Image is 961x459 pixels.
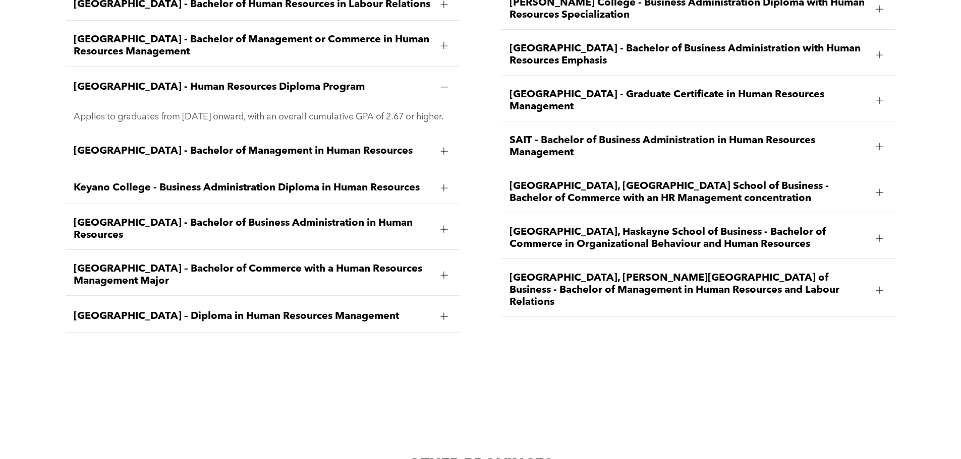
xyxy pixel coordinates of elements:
span: [GEOGRAPHIC_DATA] – Bachelor of Commerce with a Human Resources Management Major [74,263,432,287]
span: [GEOGRAPHIC_DATA] - Bachelor of Business Administration with Human Resources Emphasis [510,43,868,67]
span: [GEOGRAPHIC_DATA] - Bachelor of Management or Commerce in Human Resources Management [74,34,432,58]
span: SAIT - Bachelor of Business Administration in Human Resources Management [510,135,868,159]
span: [GEOGRAPHIC_DATA] - Bachelor of Management in Human Resources [74,145,432,157]
span: [GEOGRAPHIC_DATA] - Graduate Certificate in Human Resources Management [510,89,868,113]
span: [GEOGRAPHIC_DATA], [GEOGRAPHIC_DATA] School of Business - Bachelor of Commerce with an HR Managem... [510,180,868,205]
span: [GEOGRAPHIC_DATA], [PERSON_NAME][GEOGRAPHIC_DATA] of Business - Bachelor of Management in Human R... [510,272,868,308]
p: Applies to graduates from [DATE] onward, with an overall cumulative GPA of 2.67 or higher. [74,111,451,122]
span: [GEOGRAPHIC_DATA] - Human Resources Diploma Program [74,81,432,93]
span: [GEOGRAPHIC_DATA], Haskayne School of Business - Bachelor of Commerce in Organizational Behaviour... [510,226,868,250]
span: [GEOGRAPHIC_DATA] – Diploma in Human Resources Management [74,310,432,322]
span: [GEOGRAPHIC_DATA] - Bachelor of Business Administration in Human Resources [74,217,432,241]
span: Keyano College - Business Administration Diploma in Human Resources [74,182,432,194]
